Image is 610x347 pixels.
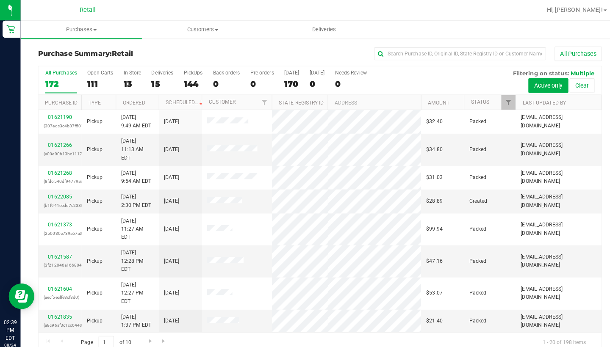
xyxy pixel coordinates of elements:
p: (8fd6540df94779a9) [43,175,75,183]
a: Scheduled [163,98,202,104]
button: Clear [561,77,586,91]
inline-svg: Retail [6,25,15,33]
div: [DATE] [280,69,295,74]
div: 170 [280,78,295,88]
iframe: Resource center [8,279,34,305]
a: State Registry ID [274,98,319,104]
span: Retail [110,49,131,57]
div: PickUps [181,69,200,74]
span: [DATE] [161,194,176,202]
span: $31.03 [420,171,436,179]
div: 0 [330,78,361,88]
span: Pickup [85,116,101,124]
span: [DATE] 1:37 PM EDT [119,308,149,325]
div: 172 [44,78,76,88]
span: Pickup [85,143,101,151]
a: 01621604 [47,282,71,288]
div: Open Carts [86,69,111,74]
span: [DATE] 12:28 PM EDT [119,245,151,270]
p: (aecf5ecffe3cf8d0) [43,289,75,297]
span: [DATE] [161,253,176,262]
span: [EMAIL_ADDRESS][DOMAIN_NAME] [513,218,588,234]
a: 01621373 [47,218,71,224]
a: Purchase ID [44,98,76,104]
div: Deliveries [149,69,171,74]
a: 01621190 [47,113,71,118]
span: [EMAIL_ADDRESS][DOMAIN_NAME] [513,139,588,155]
div: 15 [149,78,171,88]
span: $28.89 [420,194,436,202]
span: Retail [78,6,94,14]
a: 01621587 [47,250,71,256]
span: [DATE] [161,312,176,320]
a: Status [464,97,482,103]
div: 111 [86,78,111,88]
span: Packed [462,253,479,262]
div: All Purchases [44,69,76,74]
span: [DATE] [161,116,176,124]
span: $32.40 [420,116,436,124]
span: [DATE] [161,171,176,179]
div: Needs Review [330,69,361,74]
a: Go to the last page [155,331,168,342]
span: [EMAIL_ADDRESS][DOMAIN_NAME] [513,190,588,206]
a: Amount [421,98,443,104]
span: $99.94 [420,222,436,230]
p: (a8c96af3c1cc6440) [43,317,75,325]
span: Filtering on status: [505,69,560,75]
p: (b1f941ecdd7c2386) [43,198,75,207]
span: [DATE] 9:54 AM EDT [119,167,149,183]
p: (307edc3c4b87f501) [43,120,75,128]
a: 01622085 [47,191,71,197]
span: [EMAIL_ADDRESS][DOMAIN_NAME] [513,281,588,297]
span: Hi, [PERSON_NAME]! [539,6,594,13]
span: Purchases [20,25,140,33]
span: [EMAIL_ADDRESS][DOMAIN_NAME] [513,249,588,265]
button: Active only [521,77,560,91]
div: 0 [247,78,270,88]
p: 02:39 PM EDT [4,314,17,337]
span: Packed [462,143,479,151]
span: [DATE] 9:49 AM EDT [119,112,149,128]
th: Address [323,94,415,108]
div: Back-orders [210,69,236,74]
span: Pickup [85,171,101,179]
span: Packed [462,222,479,230]
p: (3f212046a1668040) [43,257,75,265]
a: Customer [205,97,232,103]
span: Multiple [562,69,586,75]
span: [DATE] 12:27 PM EDT [119,277,151,301]
span: Pickup [85,285,101,293]
span: $21.40 [420,312,436,320]
span: Pickup [85,312,101,320]
div: 0 [210,78,236,88]
p: (a00e90b13bc11177) [43,147,75,155]
h3: Purchase Summary: [37,49,222,57]
span: Pickup [85,253,101,262]
input: Search Purchase ID, Original ID, State Registry ID or Customer Name... [369,47,538,59]
a: Filter [494,94,508,108]
span: [EMAIL_ADDRESS][DOMAIN_NAME] [513,112,588,128]
span: Customers [140,25,259,33]
span: [DATE] [161,285,176,293]
span: $53.07 [420,285,436,293]
span: $47.16 [420,253,436,262]
a: 01621835 [47,309,71,315]
div: In Store [122,69,139,74]
span: [EMAIL_ADDRESS][DOMAIN_NAME] [513,308,588,325]
span: $34.80 [420,143,436,151]
span: [DATE] 11:13 AM EDT [119,135,151,160]
a: Type [87,98,99,104]
a: Deliveries [260,20,379,38]
a: Ordered [121,98,143,104]
a: Purchases [20,20,140,38]
a: Last Updated By [515,98,557,104]
div: 144 [181,78,200,88]
span: 1 - 20 of 198 items [528,331,584,344]
span: Created [462,194,480,202]
span: Page of 10 [72,331,136,344]
a: Go to the next page [142,331,154,342]
span: Packed [462,312,479,320]
div: Pre-orders [247,69,270,74]
button: All Purchases [546,46,593,60]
